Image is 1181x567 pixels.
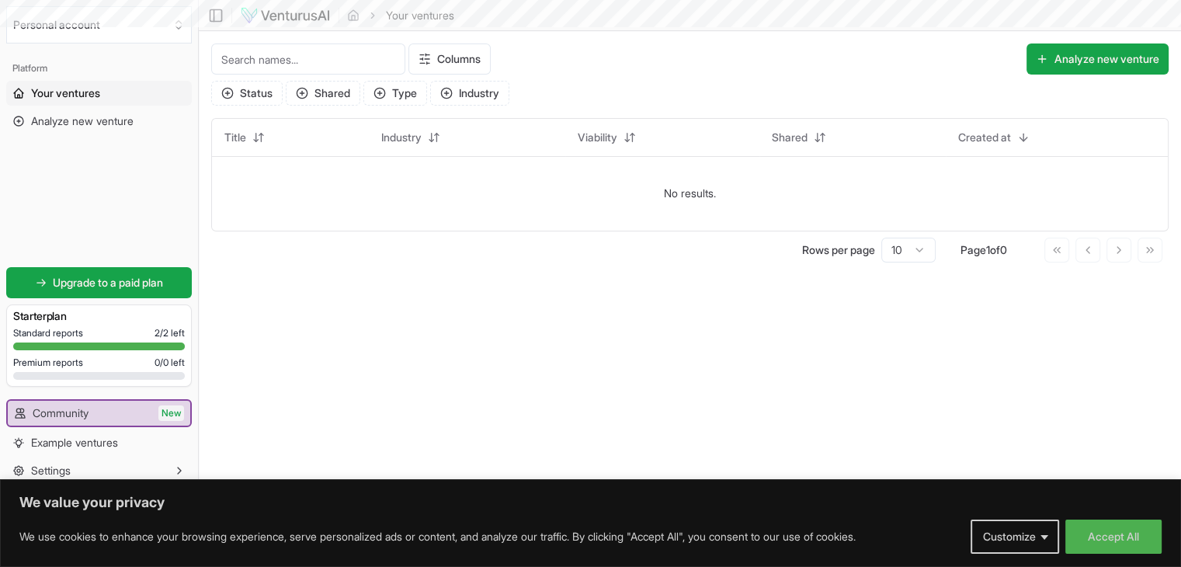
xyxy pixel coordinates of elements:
[212,156,1168,231] td: No results.
[53,275,163,290] span: Upgrade to a paid plan
[372,125,450,150] button: Industry
[6,109,192,134] a: Analyze new venture
[6,81,192,106] a: Your ventures
[19,527,856,546] p: We use cookies to enhance your browsing experience, serve personalized ads or content, and analyz...
[31,435,118,450] span: Example ventures
[762,125,835,150] button: Shared
[215,125,274,150] button: Title
[13,357,83,369] span: Premium reports
[8,401,190,426] a: CommunityNew
[6,430,192,455] a: Example ventures
[949,125,1039,150] button: Created at
[155,327,185,339] span: 2 / 2 left
[772,130,808,145] span: Shared
[408,43,491,75] button: Columns
[568,125,645,150] button: Viability
[13,308,185,324] h3: Starter plan
[286,81,360,106] button: Shared
[958,130,1011,145] span: Created at
[986,243,990,256] span: 1
[6,267,192,298] a: Upgrade to a paid plan
[31,85,100,101] span: Your ventures
[1000,243,1007,256] span: 0
[6,56,192,81] div: Platform
[363,81,427,106] button: Type
[19,493,1162,512] p: We value your privacy
[990,243,1000,256] span: of
[211,81,283,106] button: Status
[971,520,1059,554] button: Customize
[211,43,405,75] input: Search names...
[158,405,184,421] span: New
[1026,43,1169,75] button: Analyze new venture
[578,130,617,145] span: Viability
[31,463,71,478] span: Settings
[224,130,246,145] span: Title
[31,113,134,129] span: Analyze new venture
[33,405,89,421] span: Community
[381,130,422,145] span: Industry
[802,242,875,258] p: Rows per page
[960,243,986,256] span: Page
[155,357,185,369] span: 0 / 0 left
[6,458,192,483] button: Settings
[430,81,509,106] button: Industry
[13,327,83,339] span: Standard reports
[1065,520,1162,554] button: Accept All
